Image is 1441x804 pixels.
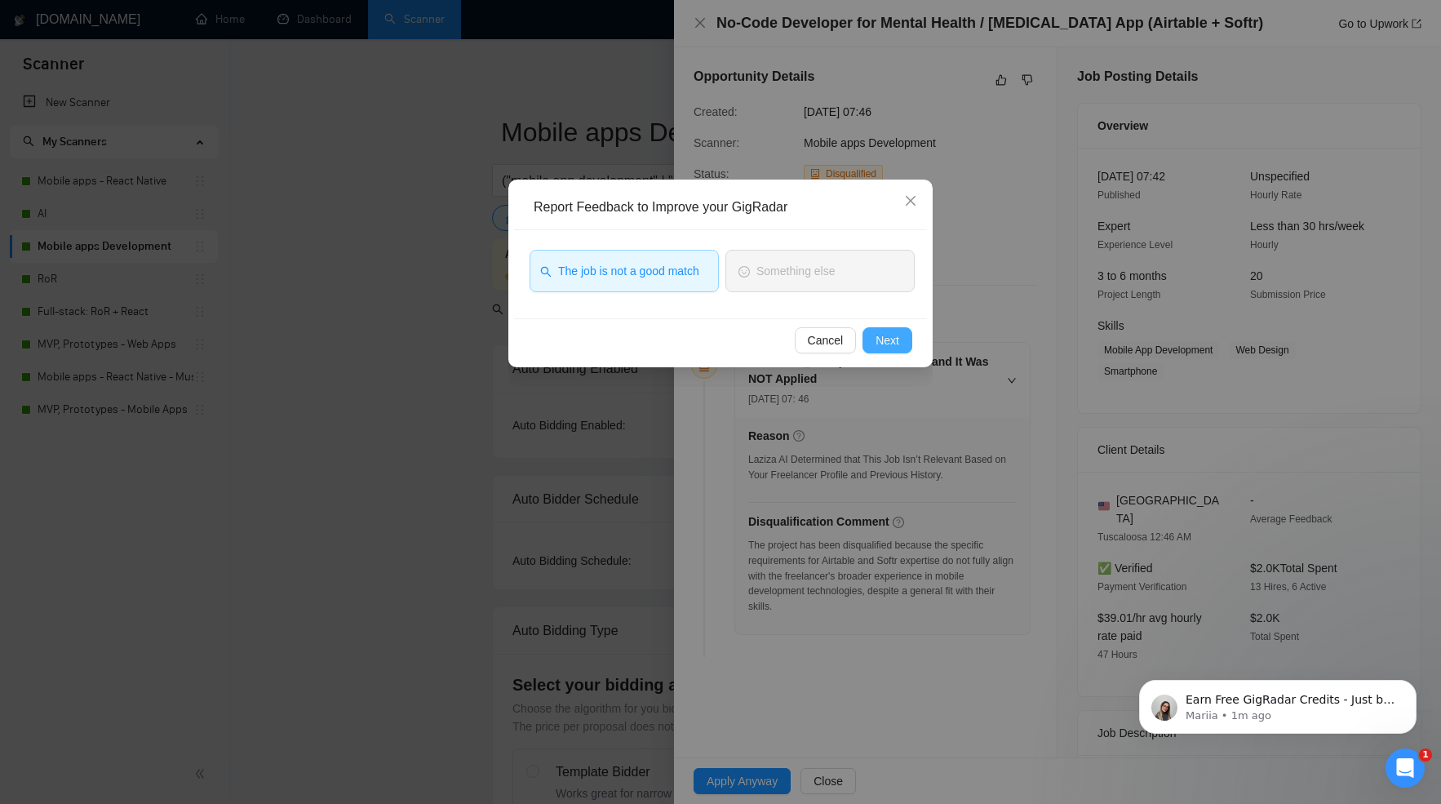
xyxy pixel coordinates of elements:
[530,250,719,292] button: searchThe job is not a good match
[540,264,552,277] span: search
[876,331,899,349] span: Next
[725,250,915,292] button: smileSomething else
[889,180,933,224] button: Close
[904,194,917,207] span: close
[534,198,919,216] div: Report Feedback to Improve your GigRadar
[1386,748,1425,788] iframe: Intercom live chat
[558,262,699,280] span: The job is not a good match
[862,327,912,353] button: Next
[1115,646,1441,760] iframe: Intercom notifications message
[795,327,857,353] button: Cancel
[1419,748,1432,762] span: 1
[808,331,844,349] span: Cancel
